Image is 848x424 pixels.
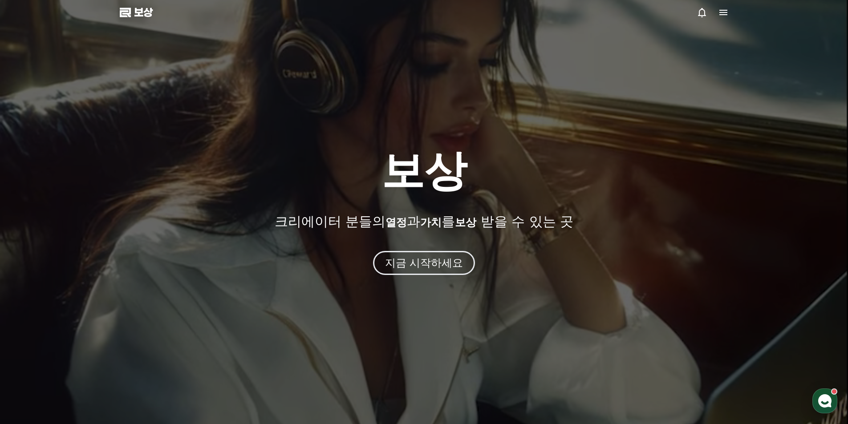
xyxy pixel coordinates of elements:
[59,282,115,304] a: 대화
[455,216,476,229] font: 보상
[373,251,475,275] button: 지금 시작하세요
[115,282,171,304] a: 설정
[120,5,153,20] a: 보상
[381,146,467,196] font: 보상
[407,214,420,229] font: 과
[385,257,463,269] font: 지금 시작하세요
[275,214,386,229] font: 크리에이터 분들의
[134,6,153,19] font: 보상
[3,282,59,304] a: 홈
[81,296,92,303] span: 대화
[385,216,407,229] font: 열정
[373,260,475,268] a: 지금 시작하세요
[481,214,574,229] font: 받을 수 있는 곳
[28,295,33,303] span: 홈
[442,214,455,229] font: 를
[420,216,442,229] font: 가치
[138,295,148,303] span: 설정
